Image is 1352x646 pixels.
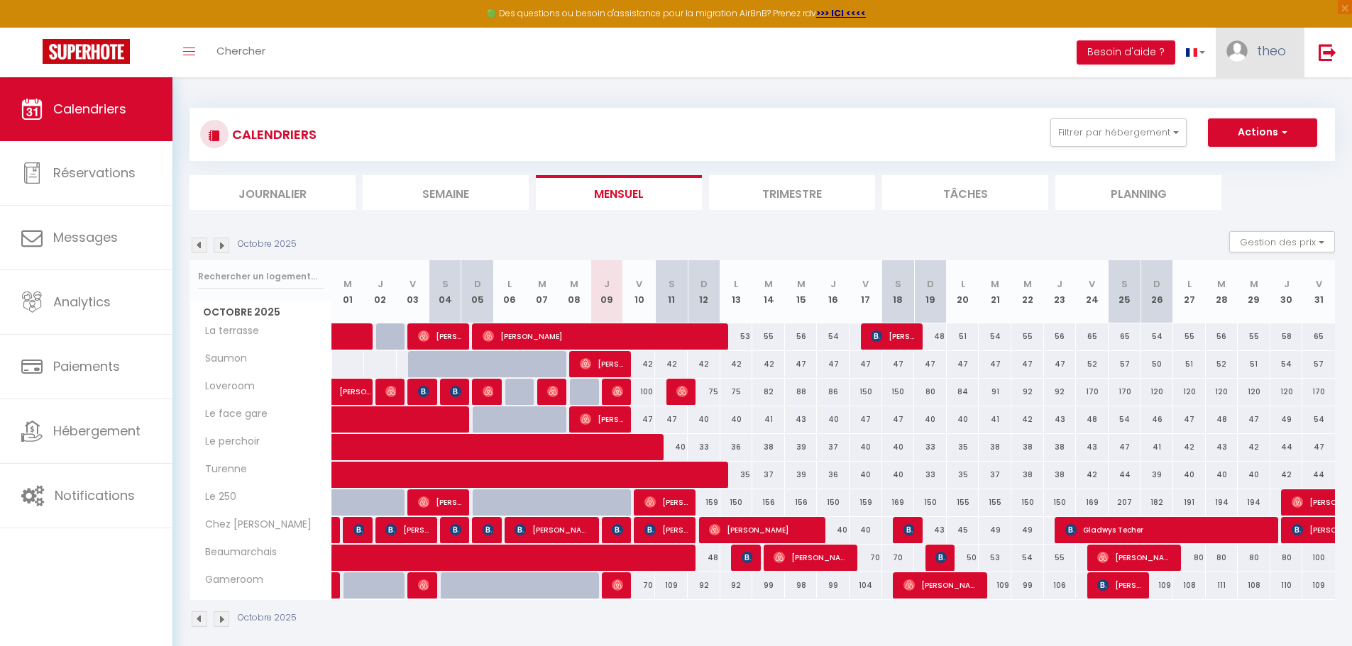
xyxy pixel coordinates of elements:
div: 54 [1109,406,1141,433]
div: 65 [1109,323,1141,350]
div: 100 [623,379,656,405]
div: 49 [979,517,1011,543]
button: Gestion des prix [1229,231,1335,252]
div: 54 [1302,406,1335,433]
th: 02 [364,260,397,323]
span: Analytics [53,293,111,311]
div: 40 [914,406,947,433]
div: 43 [914,517,947,543]
th: 10 [623,260,656,323]
div: 57 [1302,351,1335,377]
div: 41 [1141,434,1173,460]
div: 98 [785,572,818,598]
span: [PERSON_NAME] [483,516,493,543]
input: Rechercher un logement... [198,264,324,289]
div: 80 [914,379,947,405]
div: 42 [1076,462,1109,488]
abbr: D [1153,277,1160,291]
th: 28 [1206,260,1238,323]
div: 37 [979,462,1011,488]
th: 13 [720,260,753,323]
div: 47 [1044,351,1077,377]
a: >>> ICI <<<< [816,7,866,19]
div: 150 [720,489,753,516]
th: 23 [1044,260,1077,323]
div: 47 [817,351,850,377]
div: 47 [850,351,882,377]
th: 31 [1302,260,1335,323]
div: 45 [947,517,979,543]
span: [PERSON_NAME] [742,544,752,571]
div: 40 [850,462,882,488]
div: 194 [1206,489,1238,516]
span: [PERSON_NAME] [1097,572,1141,598]
abbr: V [1316,277,1322,291]
div: 52 [1076,351,1109,377]
th: 29 [1238,260,1270,323]
div: 47 [655,406,688,433]
button: Actions [1208,118,1317,147]
div: 182 [1141,489,1173,516]
div: 38 [1044,434,1077,460]
div: 120 [1270,379,1303,405]
div: 104 [850,572,882,598]
span: La terrasse [192,323,263,339]
div: 50 [947,545,979,571]
p: Octobre 2025 [238,238,297,251]
abbr: V [410,277,416,291]
div: 40 [882,434,915,460]
span: [PERSON_NAME] [450,378,461,405]
div: 47 [1173,406,1206,433]
div: 120 [1206,379,1238,405]
li: Journalier [189,175,356,210]
span: [PERSON_NAME] [871,323,914,350]
th: 20 [947,260,979,323]
span: Le 250 [192,489,246,505]
div: 42 [655,351,688,377]
span: [PERSON_NAME] [483,323,722,350]
span: Notifications [55,486,135,504]
abbr: L [961,277,965,291]
abbr: M [344,277,352,291]
div: 150 [882,379,915,405]
div: 43 [1044,406,1077,433]
abbr: L [507,277,512,291]
span: Hébergement [53,422,141,440]
th: 17 [850,260,882,323]
span: [PERSON_NAME] [385,516,429,543]
div: 47 [1238,406,1270,433]
div: 99 [817,572,850,598]
div: 33 [914,434,947,460]
div: 207 [1109,489,1141,516]
span: Le perchoir [192,434,263,450]
span: [PERSON_NAME] [353,516,364,543]
th: 30 [1270,260,1303,323]
span: [PERSON_NAME] [580,350,623,377]
div: 169 [882,489,915,516]
div: 47 [947,351,979,377]
div: 91 [979,379,1011,405]
div: 54 [979,323,1011,350]
div: 155 [947,489,979,516]
span: Loveroom [192,379,258,394]
th: 15 [785,260,818,323]
div: 51 [947,323,979,350]
span: [PERSON_NAME] [612,572,622,598]
th: 19 [914,260,947,323]
span: [PERSON_NAME] [580,406,623,433]
div: 92 [1044,379,1077,405]
div: 49 [1270,406,1303,433]
span: [PERSON_NAME] [903,572,979,598]
span: Chez [PERSON_NAME] [192,517,315,533]
div: 56 [1044,323,1077,350]
span: [PERSON_NAME] [418,489,461,516]
div: 54 [1141,323,1173,350]
div: 82 [752,379,785,405]
th: 27 [1173,260,1206,323]
div: 47 [914,351,947,377]
div: 40 [817,517,850,543]
div: 36 [817,462,850,488]
th: 04 [429,260,461,323]
div: 92 [688,572,720,598]
abbr: V [1089,277,1095,291]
